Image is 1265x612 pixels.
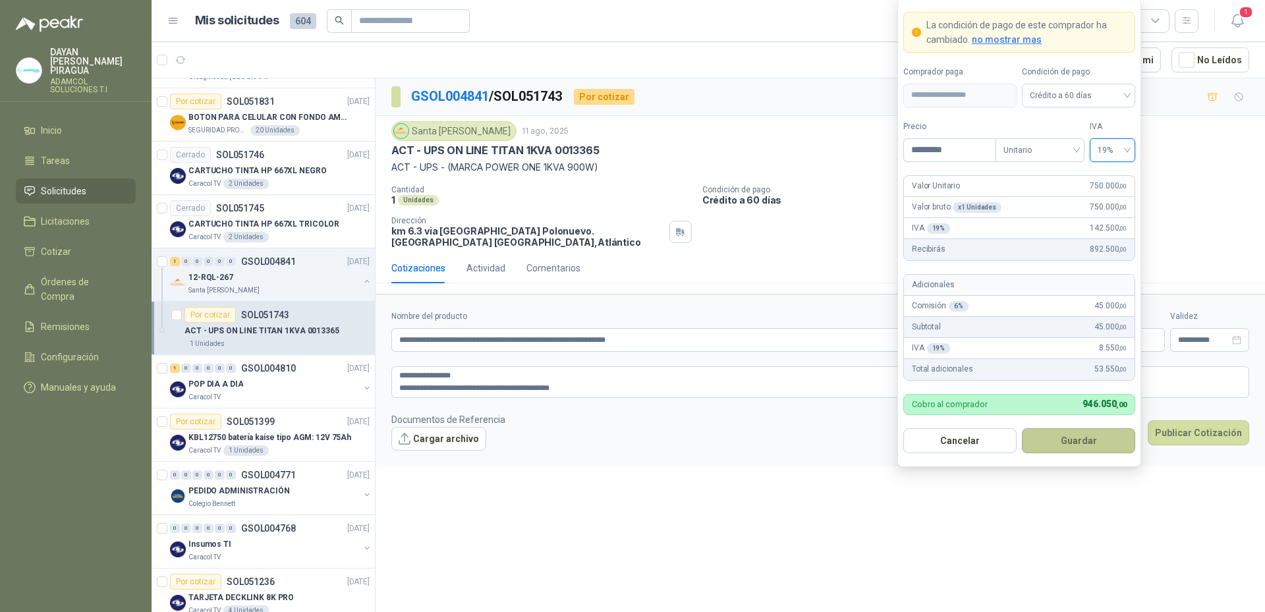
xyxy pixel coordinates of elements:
[912,28,921,37] span: exclamation-circle
[1239,6,1253,18] span: 1
[41,153,70,168] span: Tareas
[216,204,264,213] p: SOL051745
[912,400,988,408] p: Cobro al comprador
[391,144,600,157] p: ACT - UPS ON LINE TITAN 1KVA 0013365
[1119,345,1127,352] span: ,00
[41,380,116,395] span: Manuales y ayuda
[204,364,213,373] div: 0
[204,524,213,533] div: 0
[16,314,136,339] a: Remisiones
[227,577,275,586] p: SOL051236
[170,94,221,109] div: Por cotizar
[184,325,339,337] p: ACT - UPS ON LINE TITAN 1KVA 0013365
[912,342,950,354] p: IVA
[170,381,186,397] img: Company Logo
[170,470,180,480] div: 0
[241,310,289,320] p: SOL051743
[188,552,221,563] p: Caracol TV
[152,408,375,462] a: Por cotizarSOL051399[DATE] Company LogoKBL12750 batería kaise tipo AGM: 12V 75AhCaracol TV1 Unidades
[204,470,213,480] div: 0
[398,195,439,206] div: Unidades
[347,416,370,428] p: [DATE]
[216,150,264,159] p: SOL051746
[215,524,225,533] div: 0
[702,185,1260,194] p: Condición de pago
[1022,66,1135,78] label: Condición de pago
[215,257,225,266] div: 0
[188,218,339,231] p: CARTUCHO TINTA HP 667XL TRICOLOR
[170,275,186,291] img: Company Logo
[170,488,186,504] img: Company Logo
[1094,363,1127,376] span: 53.550
[184,307,236,323] div: Por cotizar
[927,223,951,234] div: 19 %
[347,469,370,482] p: [DATE]
[170,595,186,611] img: Company Logo
[170,254,372,296] a: 1 0 0 0 0 0 GSOL004841[DATE] Company Logo12-RQL-267Santa [PERSON_NAME]
[1119,323,1127,331] span: ,00
[1090,222,1127,235] span: 142.500
[223,445,269,456] div: 1 Unidades
[181,364,191,373] div: 0
[391,160,1249,175] p: ACT - UPS - (MARCA POWER ONE 1KVA 900W)
[170,115,186,130] img: Company Logo
[1119,246,1127,253] span: ,00
[188,165,327,177] p: CARTUCHO TINTA HP 667XL NEGRO
[170,414,221,430] div: Por cotizar
[1225,9,1249,33] button: 1
[16,118,136,143] a: Inicio
[1119,366,1127,373] span: ,00
[170,542,186,557] img: Company Logo
[152,195,375,248] a: CerradoSOL051745[DATE] Company LogoCARTUCHO TINTA HP 667XL TRICOLORCaracol TV2 Unidades
[1119,204,1127,211] span: ,00
[181,257,191,266] div: 0
[241,364,296,373] p: GSOL004810
[16,375,136,400] a: Manuales y ayuda
[391,121,517,141] div: Santa [PERSON_NAME]
[1119,225,1127,232] span: ,00
[188,592,294,604] p: TARJETA DECKLINK 8K PRO
[188,538,231,551] p: Insumos TI
[215,470,225,480] div: 0
[50,78,136,94] p: ADAMCOL SOLUCIONES T.I
[391,194,395,206] p: 1
[170,221,186,237] img: Company Logo
[1116,401,1127,409] span: ,00
[912,243,945,256] p: Recibirás
[188,392,221,403] p: Caracol TV
[16,179,136,204] a: Solicitudes
[170,574,221,590] div: Por cotizar
[347,256,370,268] p: [DATE]
[926,18,1127,47] p: La condición de pago de este comprador ha cambiado.
[912,201,1001,213] p: Valor bruto
[188,445,221,456] p: Caracol TV
[1119,302,1127,310] span: ,00
[16,58,42,83] img: Company Logo
[347,202,370,215] p: [DATE]
[41,214,90,229] span: Licitaciones
[1098,140,1127,160] span: 19%
[241,470,296,480] p: GSOL004771
[574,89,634,105] div: Por cotizar
[188,285,260,296] p: Santa [PERSON_NAME]
[1082,399,1127,409] span: 946.050
[394,124,408,138] img: Company Logo
[972,34,1042,45] span: no mostrar mas
[188,485,289,497] p: PEDIDO ADMINISTRACIÓN
[912,222,950,235] p: IVA
[227,417,275,426] p: SOL051399
[241,524,296,533] p: GSOL004768
[170,147,211,163] div: Cerrado
[949,301,969,312] div: 6 %
[702,194,1260,206] p: Crédito a 60 días
[223,232,269,242] div: 2 Unidades
[391,261,445,275] div: Cotizaciones
[411,86,563,107] p: / SOL051743
[188,378,243,391] p: POP DIA A DIA
[411,88,489,104] a: GSOL004841
[192,364,202,373] div: 0
[466,261,505,275] div: Actividad
[170,360,372,403] a: 1 0 0 0 0 0 GSOL004810[DATE] Company LogoPOP DIA A DIACaracol TV
[1099,342,1127,354] span: 8.550
[1170,310,1249,323] label: Validez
